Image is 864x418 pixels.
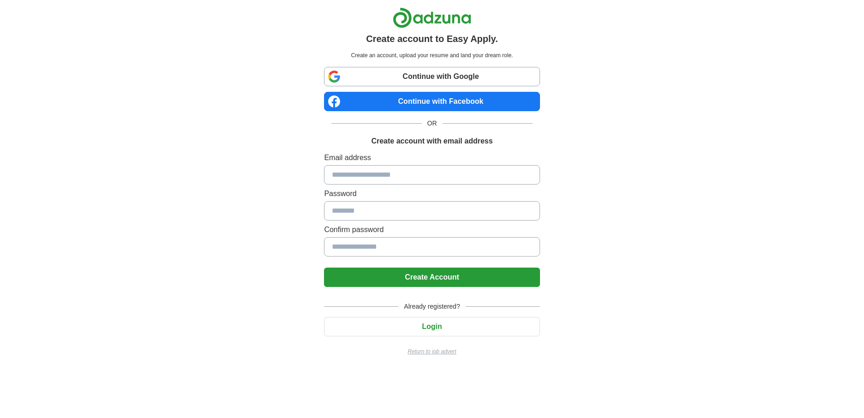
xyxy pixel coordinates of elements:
[324,347,540,356] a: Return to job advert
[324,188,540,199] label: Password
[324,152,540,163] label: Email address
[324,268,540,287] button: Create Account
[398,302,465,311] span: Already registered?
[366,32,498,46] h1: Create account to Easy Apply.
[422,119,443,128] span: OR
[326,51,538,60] p: Create an account, upload your resume and land your dream role.
[324,224,540,235] label: Confirm password
[324,322,540,330] a: Login
[324,67,540,86] a: Continue with Google
[393,7,471,28] img: Adzuna logo
[324,317,540,336] button: Login
[371,136,492,147] h1: Create account with email address
[324,92,540,111] a: Continue with Facebook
